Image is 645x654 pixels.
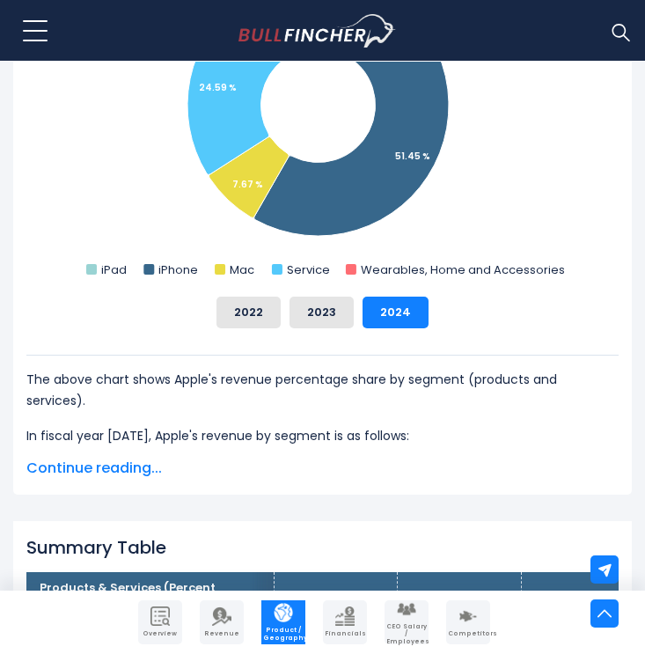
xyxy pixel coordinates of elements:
[398,572,522,620] th: 2023
[216,297,281,328] button: 2022
[323,600,367,644] a: Company Financials
[386,623,427,645] span: CEO Salary / Employees
[26,572,274,620] th: Products & Services (Percent Share)
[385,600,429,644] a: Company Employees
[238,14,428,48] a: Go to homepage
[140,630,180,637] span: Overview
[274,572,398,620] th: 2022
[263,627,304,642] span: Product / Geography
[446,600,490,644] a: Company Competitors
[202,630,242,637] span: Revenue
[158,261,198,278] text: iPhone
[287,261,330,278] text: Service
[101,261,127,278] text: iPad
[395,150,430,163] tspan: 51.45 %
[261,600,305,644] a: Company Product/Geography
[138,600,182,644] a: Company Overview
[199,81,237,94] tspan: 24.59 %
[290,297,354,328] button: 2023
[232,178,263,191] tspan: 7.67 %
[361,261,565,278] text: Wearables, Home and Accessories
[200,600,244,644] a: Company Revenue
[521,572,645,620] th: 2024
[26,355,619,650] div: The for Apple is the iPhone, which represents 51.45% of its total revenue. The for Apple is the i...
[230,261,254,278] text: Mac
[448,630,488,637] span: Competitors
[26,425,619,446] p: In fiscal year [DATE], Apple's revenue by segment is as follows:
[363,297,429,328] button: 2024
[26,537,619,558] h2: Summary Table
[26,458,619,479] span: Continue reading...
[238,14,396,48] img: Bullfincher logo
[26,369,619,411] p: The above chart shows Apple's revenue percentage share by segment (products and services).
[325,630,365,637] span: Financials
